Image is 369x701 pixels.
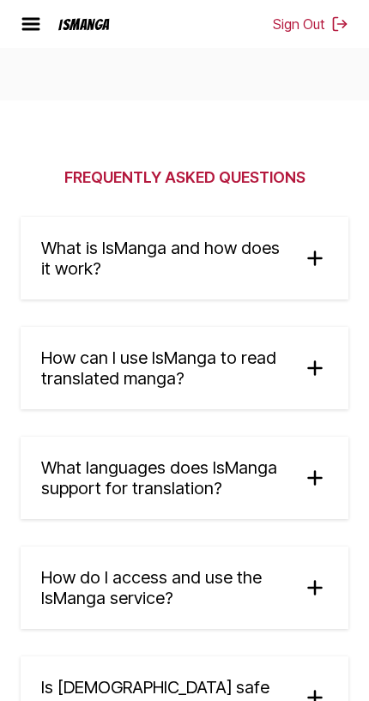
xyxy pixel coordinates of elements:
summary: What is IsManga and how does it work? [21,217,348,299]
span: How do I access and use the IsManga service? [41,567,288,608]
span: What is IsManga and how does it work? [41,238,288,279]
img: plus [302,355,328,381]
img: Sign out [331,15,348,33]
img: plus [302,245,328,271]
summary: How can I use IsManga to read translated manga? [21,327,348,409]
img: hamburger [21,14,41,34]
img: plus [302,575,328,601]
img: plus [302,465,328,491]
button: Sign Out [273,15,348,33]
a: IsManga [51,16,141,33]
span: How can I use IsManga to read translated manga? [41,347,288,389]
h2: Frequently Asked Questions [64,168,305,186]
summary: How do I access and use the IsManga service? [21,547,348,629]
summary: What languages does IsManga support for translation? [21,437,348,519]
span: What languages does IsManga support for translation? [41,457,288,499]
div: IsManga [58,16,110,33]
